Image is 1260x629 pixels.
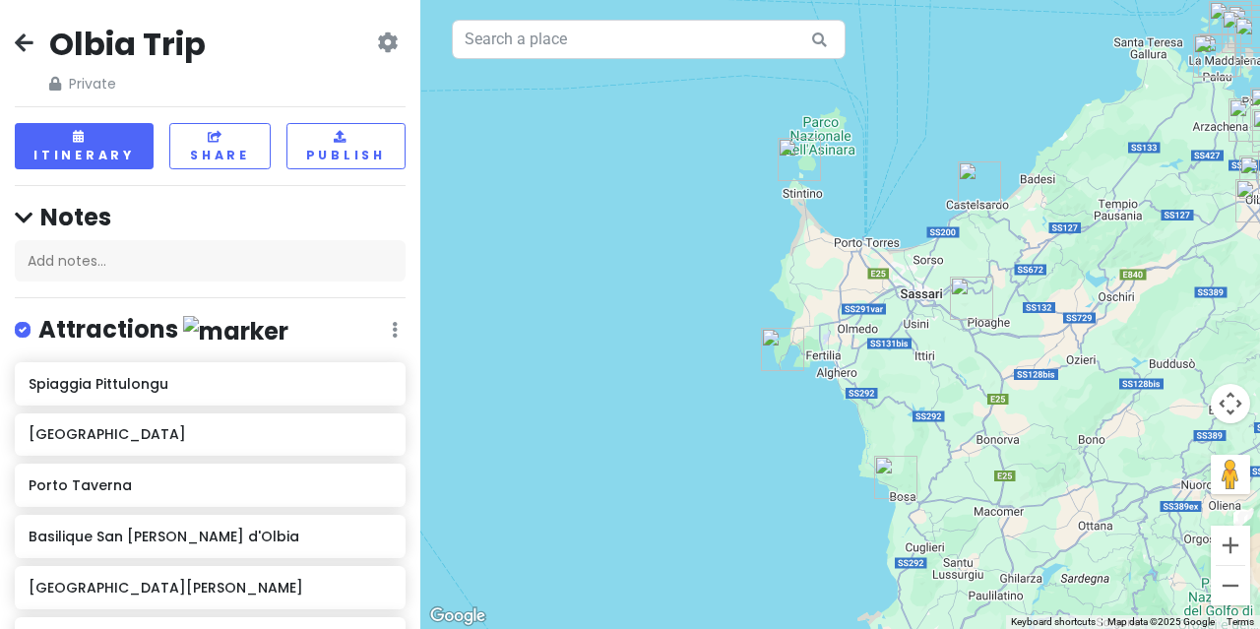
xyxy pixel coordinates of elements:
[29,425,391,443] h6: [GEOGRAPHIC_DATA]
[29,476,391,494] h6: Porto Taverna
[29,528,391,545] h6: Basilique San [PERSON_NAME] d'Olbia
[15,123,154,169] button: Itinerary
[183,316,288,346] img: marker
[1209,1,1252,44] div: Spiaggia Monti D'A Rena
[1227,616,1254,627] a: Terms (opens in new tab)
[958,161,1001,205] div: Castelsardo
[15,240,406,282] div: Add notes...
[49,73,206,94] span: Private
[874,456,917,499] div: Bosa Marina
[1011,615,1096,629] button: Keyboard shortcuts
[169,123,271,169] button: Share
[286,123,406,169] button: Publish
[950,277,993,320] div: Basilique de Saccargia
[1211,566,1250,605] button: Zoom out
[49,24,206,65] h2: Olbia Trip
[38,314,288,346] h4: Attractions
[1211,526,1250,565] button: Zoom in
[1211,455,1250,494] button: Drag Pegman onto the map to open Street View
[29,375,391,393] h6: Spiaggia Pittulongu
[1193,34,1236,78] div: Porto Rafael
[425,603,490,629] a: Open this area in Google Maps (opens a new window)
[425,603,490,629] img: Google
[1107,616,1215,627] span: Map data ©2025 Google
[761,328,804,371] div: Cap Caccia
[452,20,846,59] input: Search a place
[778,138,821,181] div: La Pelosa
[29,579,391,597] h6: [GEOGRAPHIC_DATA][PERSON_NAME]
[15,202,406,232] h4: Notes
[1198,33,1241,77] div: Palau
[1211,384,1250,423] button: Map camera controls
